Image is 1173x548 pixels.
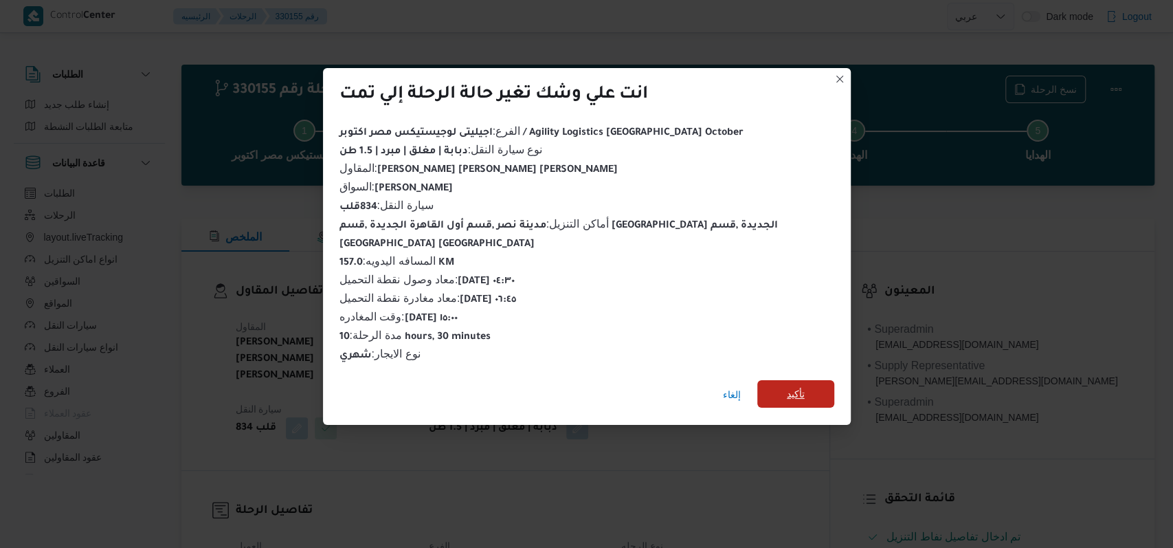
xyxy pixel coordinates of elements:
[339,128,744,139] b: اجيليتى لوجيستيكس مصر اكتوبر / Agility Logistics [GEOGRAPHIC_DATA] October
[339,85,648,107] div: انت علي وشك تغير حالة الرحلة إلي تمت
[339,202,377,213] b: 834قلب
[717,381,746,408] button: إلغاء
[404,314,457,325] b: [DATE] ١٥:٠٠
[787,386,805,402] span: تأكيد
[339,332,491,343] b: 10 hours, 30 minutes
[723,386,741,403] span: إلغاء
[339,144,542,155] span: نوع سيارة النقل :
[339,348,421,360] span: نوع الايجار :
[831,71,848,87] button: Closes this modal window
[339,329,491,341] span: مدة الرحلة :
[375,184,453,195] b: [PERSON_NAME]
[339,311,458,322] span: وقت المغادره :
[460,295,516,306] b: [DATE] ٠٦:٤٥
[339,125,744,137] span: الفرع :
[339,162,618,174] span: المقاول :
[339,146,468,157] b: دبابة | مغلق | مبرد | 1.5 طن
[757,380,834,408] button: تأكيد
[339,274,515,285] span: معاد وصول نقطة التحميل :
[339,199,434,211] span: سيارة النقل :
[339,221,778,250] b: مدينة نصر ,قسم أول القاهرة الجديدة ,قسم [GEOGRAPHIC_DATA] الجديدة ,قسم [GEOGRAPHIC_DATA] [GEOGRAP...
[339,218,778,248] span: أماكن التنزيل :
[339,351,372,362] b: شهري
[458,276,515,287] b: [DATE] ٠٤:٣٠
[339,292,517,304] span: معاد مغادرة نقطة التحميل :
[339,181,453,193] span: السواق :
[339,255,454,267] span: المسافه اليدويه :
[377,165,618,176] b: [PERSON_NAME] [PERSON_NAME] [PERSON_NAME]
[339,258,454,269] b: 157.0 KM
